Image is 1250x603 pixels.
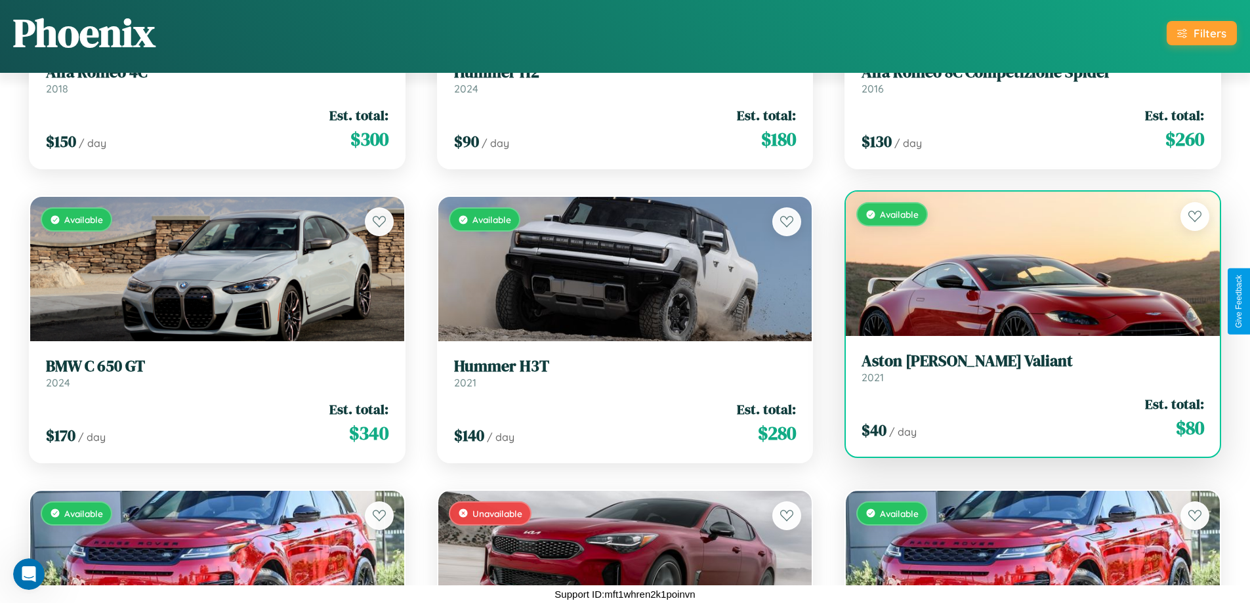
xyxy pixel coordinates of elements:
[1234,275,1243,328] div: Give Feedback
[862,352,1204,371] h3: Aston [PERSON_NAME] Valiant
[13,6,156,60] h1: Phoenix
[1145,394,1204,413] span: Est. total:
[472,214,511,225] span: Available
[46,63,388,95] a: Alfa Romeo 4C2018
[1165,126,1204,152] span: $ 260
[862,131,892,152] span: $ 130
[862,352,1204,384] a: Aston [PERSON_NAME] Valiant2021
[454,376,476,389] span: 2021
[554,585,695,603] p: Support ID: mft1whren2k1poinvn
[454,425,484,446] span: $ 140
[79,136,106,150] span: / day
[46,63,388,82] h3: Alfa Romeo 4C
[482,136,509,150] span: / day
[349,420,388,446] span: $ 340
[454,63,797,82] h3: Hummer H2
[454,131,479,152] span: $ 90
[1167,21,1237,45] button: Filters
[46,357,388,389] a: BMW C 650 GT2024
[454,357,797,389] a: Hummer H3T2021
[64,214,103,225] span: Available
[862,82,884,95] span: 2016
[862,419,886,441] span: $ 40
[1194,26,1226,40] div: Filters
[46,357,388,376] h3: BMW C 650 GT
[862,63,1204,95] a: Alfa Romeo 8C Competizione Spider2016
[454,357,797,376] h3: Hummer H3T
[1145,106,1204,125] span: Est. total:
[78,430,106,444] span: / day
[13,558,45,590] iframe: Intercom live chat
[46,376,70,389] span: 2024
[758,420,796,446] span: $ 280
[880,209,919,220] span: Available
[894,136,922,150] span: / day
[862,371,884,384] span: 2021
[761,126,796,152] span: $ 180
[889,425,917,438] span: / day
[472,508,522,519] span: Unavailable
[487,430,514,444] span: / day
[350,126,388,152] span: $ 300
[46,425,75,446] span: $ 170
[454,63,797,95] a: Hummer H22024
[329,400,388,419] span: Est. total:
[46,82,68,95] span: 2018
[880,508,919,519] span: Available
[1176,415,1204,441] span: $ 80
[454,82,478,95] span: 2024
[862,63,1204,82] h3: Alfa Romeo 8C Competizione Spider
[64,508,103,519] span: Available
[329,106,388,125] span: Est. total:
[737,106,796,125] span: Est. total:
[737,400,796,419] span: Est. total:
[46,131,76,152] span: $ 150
